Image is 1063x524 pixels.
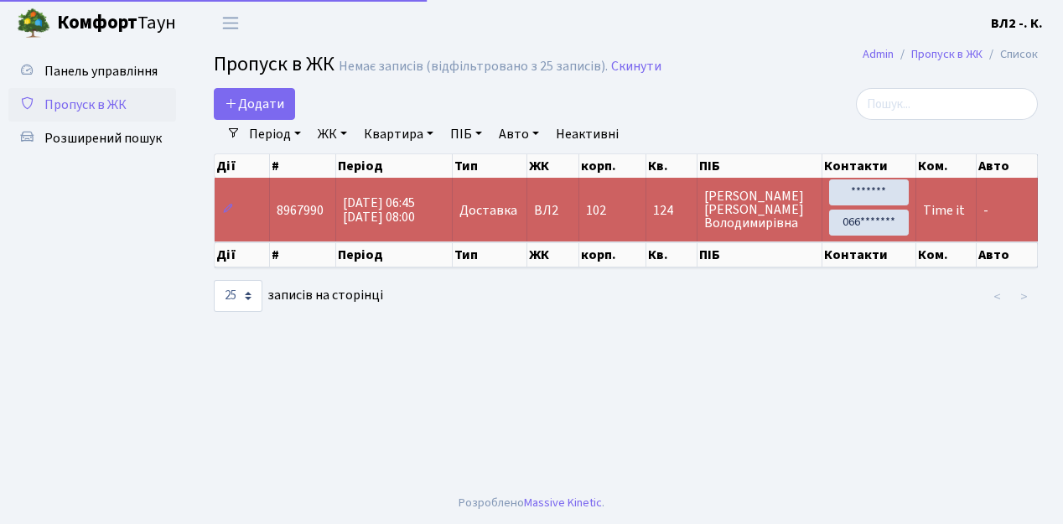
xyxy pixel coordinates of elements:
[339,59,608,75] div: Немає записів (відфільтровано з 25 записів).
[214,280,262,312] select: записів на сторінці
[214,280,383,312] label: записів на сторінці
[225,95,284,113] span: Додати
[8,122,176,155] a: Розширений пошук
[579,154,646,178] th: корп.
[704,189,815,230] span: [PERSON_NAME] [PERSON_NAME] Володимирівна
[270,154,336,178] th: #
[837,37,1063,72] nav: breadcrumb
[534,204,572,217] span: ВЛ2
[215,154,270,178] th: Дії
[8,88,176,122] a: Пропуск в ЖК
[549,120,625,148] a: Неактивні
[991,13,1043,34] a: ВЛ2 -. К.
[17,7,50,40] img: logo.png
[653,204,690,217] span: 124
[527,242,579,267] th: ЖК
[586,201,606,220] span: 102
[44,129,162,148] span: Розширений пошук
[991,14,1043,33] b: ВЛ2 -. К.
[697,242,822,267] th: ПІБ
[214,88,295,120] a: Додати
[856,88,1038,120] input: Пошук...
[44,96,127,114] span: Пропуск в ЖК
[336,154,453,178] th: Період
[57,9,137,36] b: Комфорт
[911,45,983,63] a: Пропуск в ЖК
[977,242,1038,267] th: Авто
[646,154,697,178] th: Кв.
[527,154,579,178] th: ЖК
[210,9,251,37] button: Переключити навігацію
[242,120,308,148] a: Період
[357,120,440,148] a: Квартира
[611,59,661,75] a: Скинути
[983,45,1038,64] li: Список
[214,49,334,79] span: Пропуск в ЖК
[923,201,965,220] span: Time it
[863,45,894,63] a: Admin
[524,494,602,511] a: Massive Kinetic
[453,154,527,178] th: Тип
[44,62,158,80] span: Панель управління
[443,120,489,148] a: ПІБ
[579,242,646,267] th: корп.
[453,242,527,267] th: Тип
[916,242,977,267] th: Ком.
[822,154,916,178] th: Контакти
[459,204,517,217] span: Доставка
[277,201,324,220] span: 8967990
[977,154,1038,178] th: Авто
[215,242,270,267] th: Дії
[697,154,822,178] th: ПІБ
[8,54,176,88] a: Панель управління
[459,494,604,512] div: Розроблено .
[270,242,336,267] th: #
[57,9,176,38] span: Таун
[916,154,977,178] th: Ком.
[336,242,453,267] th: Період
[492,120,546,148] a: Авто
[646,242,697,267] th: Кв.
[343,194,415,226] span: [DATE] 06:45 [DATE] 08:00
[311,120,354,148] a: ЖК
[983,201,988,220] span: -
[822,242,916,267] th: Контакти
